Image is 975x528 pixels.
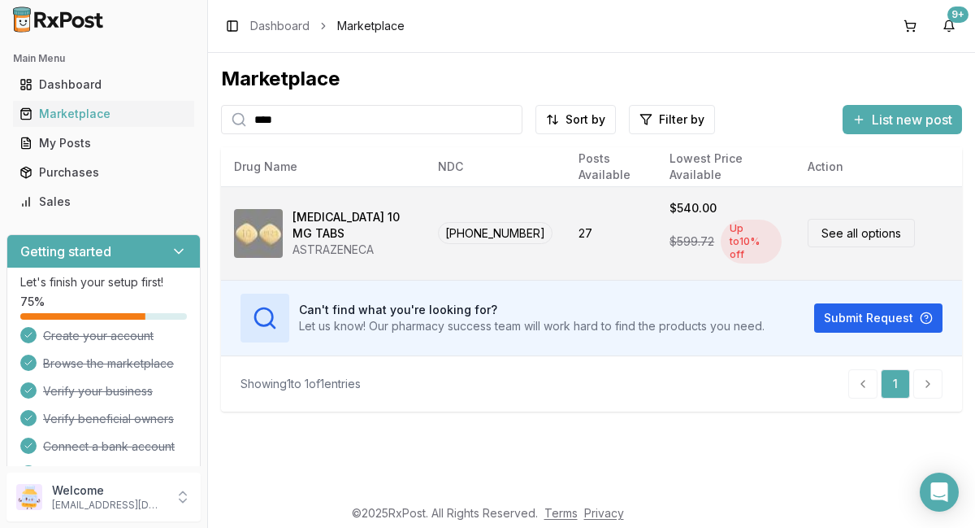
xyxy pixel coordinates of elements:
[13,70,194,99] a: Dashboard
[843,105,962,134] button: List new post
[250,18,310,34] a: Dashboard
[947,7,968,23] div: 9+
[299,302,765,318] h3: Can't find what you're looking for?
[6,72,201,98] button: Dashboard
[13,158,194,187] a: Purchases
[13,187,194,216] a: Sales
[43,411,174,427] span: Verify beneficial owners
[565,147,657,186] th: Posts Available
[19,164,188,181] div: Purchases
[250,18,405,34] nav: breadcrumb
[13,99,194,129] a: Marketplace
[438,222,552,244] span: [PHONE_NUMBER]
[6,7,110,33] img: RxPost Logo
[20,242,111,261] h3: Getting started
[292,209,412,242] div: [MEDICAL_DATA] 10 MG TABS
[299,318,765,334] p: Let us know! Our pharmacy success team will work hard to find the products you need.
[19,106,188,122] div: Marketplace
[52,499,165,512] p: [EMAIL_ADDRESS][DOMAIN_NAME]
[234,209,283,258] img: Farxiga 10 MG TABS
[337,18,405,34] span: Marketplace
[848,369,942,399] nav: pagination
[872,110,952,129] span: List new post
[669,233,714,250] span: $599.72
[6,101,201,127] button: Marketplace
[881,369,910,399] a: 1
[584,506,624,520] a: Privacy
[292,242,412,258] div: ASTRAZENECA
[565,186,657,280] td: 27
[936,13,962,39] button: 9+
[52,482,165,499] p: Welcome
[13,129,194,158] a: My Posts
[565,111,605,128] span: Sort by
[19,76,188,93] div: Dashboard
[669,200,717,216] div: $540.00
[808,219,915,247] a: See all options
[843,113,962,129] a: List new post
[221,147,425,186] th: Drug Name
[6,159,201,185] button: Purchases
[629,105,715,134] button: Filter by
[43,439,175,455] span: Connect a bank account
[20,274,187,290] p: Let's finish your setup first!
[544,506,578,520] a: Terms
[814,303,942,333] button: Submit Request
[19,194,188,210] div: Sales
[795,147,962,186] th: Action
[43,356,174,372] span: Browse the marketplace
[43,328,154,344] span: Create your account
[721,220,782,264] div: Up to 10 % off
[6,130,201,156] button: My Posts
[535,105,616,134] button: Sort by
[659,111,704,128] span: Filter by
[656,147,795,186] th: Lowest Price Available
[221,66,962,92] div: Marketplace
[20,294,45,310] span: 75 %
[425,147,565,186] th: NDC
[240,376,361,392] div: Showing 1 to 1 of 1 entries
[43,383,153,399] span: Verify your business
[16,484,42,510] img: User avatar
[6,189,201,215] button: Sales
[13,52,194,65] h2: Main Menu
[920,473,959,512] div: Open Intercom Messenger
[19,135,188,151] div: My Posts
